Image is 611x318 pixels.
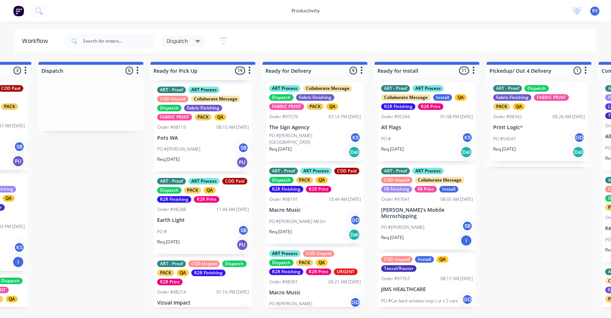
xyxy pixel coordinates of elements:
[157,217,249,223] p: Earth Light
[216,206,249,213] div: 11:44 AM [DATE]
[157,105,181,111] div: Dispatch
[157,87,186,93] div: ART - Proof
[381,256,412,263] div: COD Unpaid
[348,229,360,241] div: Del
[188,178,220,184] div: ART Process
[534,94,569,101] div: FABRIC PRINT
[381,85,410,92] div: ART - Proof
[381,114,410,120] div: Order #95344
[157,196,191,203] div: R2R Finishing
[22,37,52,45] div: Workflow
[13,5,24,16] img: Factory
[493,103,510,110] div: PACK
[157,206,186,213] div: Order #98208
[12,256,24,268] div: I
[493,146,516,152] p: Req. [DATE]
[269,207,361,213] p: Macro Music
[269,269,303,275] div: R2R Finishing
[216,289,249,295] div: 01:16 PM [DATE]
[381,186,412,192] div: FB Finishing
[415,177,464,183] div: Collaborate Message
[191,96,240,102] div: Collaborate Message
[157,135,249,141] p: Pots WA
[296,177,313,183] div: PACK
[493,136,516,142] p: PO #54547
[334,269,358,275] div: URGENT
[381,177,412,183] div: COD Unpaid
[381,94,431,101] div: Collaborate Message
[572,146,584,158] div: Del
[288,5,323,16] div: productivity
[269,196,298,203] div: Order #98191
[157,96,188,102] div: COD Unpaid
[157,146,200,152] p: PO #[PERSON_NAME]
[157,261,186,267] div: ART - Proof
[493,114,522,120] div: Order #98342
[415,186,437,192] div: FB Print
[381,146,404,152] p: Req. [DATE]
[574,132,585,143] div: GD
[269,290,361,296] p: Macro Music
[216,124,249,131] div: 08:15 AM [DATE]
[306,186,331,192] div: R2R Print
[316,177,328,183] div: QA
[214,114,226,120] div: QA
[493,94,531,101] div: Fabric Finishing
[307,103,324,110] div: PACK
[269,279,298,285] div: Order #98301
[238,142,249,153] div: SB
[381,103,415,110] div: R2R Finishing
[415,256,434,263] div: Install
[436,256,448,263] div: QA
[460,235,472,246] div: I
[269,132,350,146] p: PO #[PERSON_NAME][GEOGRAPHIC_DATA]
[524,85,549,92] div: Dispatch
[306,269,331,275] div: R2R Print
[188,261,220,267] div: COD Unpaid
[303,250,334,257] div: COD Unpaid
[157,289,186,295] div: Order #98214
[381,168,410,174] div: ART - Proof
[12,155,24,167] div: PU
[195,114,212,120] div: PACK
[157,270,174,276] div: PACK
[513,103,525,110] div: QA
[157,187,181,194] div: Dispatch
[350,297,361,308] div: GD
[222,178,247,184] div: COD Paid
[269,177,293,183] div: Dispatch
[269,301,312,307] p: PO #[PERSON_NAME]
[300,168,332,174] div: ART Process
[157,124,186,131] div: Order #98119
[412,85,444,92] div: ART Process
[381,234,404,241] p: Req. [DATE]
[296,94,334,101] div: Fabric Finishing
[269,259,293,266] div: Dispatch
[378,165,476,250] div: ART - ProofART ProcessCOD UnpaidCollaborate MessageFB FinishingFB PrintInstallOrder #9704108:05 A...
[440,275,473,282] div: 08:17 AM [DATE]
[493,85,522,92] div: ART - Proof
[157,279,183,285] div: R2R Print
[157,156,180,163] p: Req. [DATE]
[14,141,25,152] div: SB
[381,265,416,272] div: Texcel/Router
[269,228,292,235] p: Req. [DATE]
[222,261,247,267] div: Dispatch
[381,124,473,131] p: All Flags
[157,239,180,245] p: Req. [DATE]
[154,175,252,254] div: ART - ProofART ProcessCOD PaidDispatchPACKQAR2R FinishingR2R PrintOrder #9820811:44 AM [DATE]Eart...
[204,187,216,194] div: QA
[184,105,222,111] div: Fabric Finishing
[490,82,588,161] div: ART - ProofDispatchFabric FinishingFABRIC PRINTPACKQAOrder #9834208:26 AM [DATE]Print Logic^PO #5...
[6,296,18,302] div: QA
[236,156,248,168] div: PU
[439,186,458,192] div: Install
[328,114,361,120] div: 03:16 PM [DATE]
[184,187,201,194] div: PACK
[412,168,444,174] div: ART Process
[269,218,326,225] p: PO #[PERSON_NAME] MESH
[266,165,364,244] div: ART - ProofART ProcessCOD PaidDispatchPACKQAR2R FinishingR2R PrintOrder #9819110:44 AM [DATE]Macr...
[266,82,364,161] div: ART ProcessCollaborate MessageDispatchFabric FinishingFABRIC PRINTPACKQAOrder #9757903:16 PM [DAT...
[460,146,472,158] div: Del
[269,114,298,120] div: Order #97579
